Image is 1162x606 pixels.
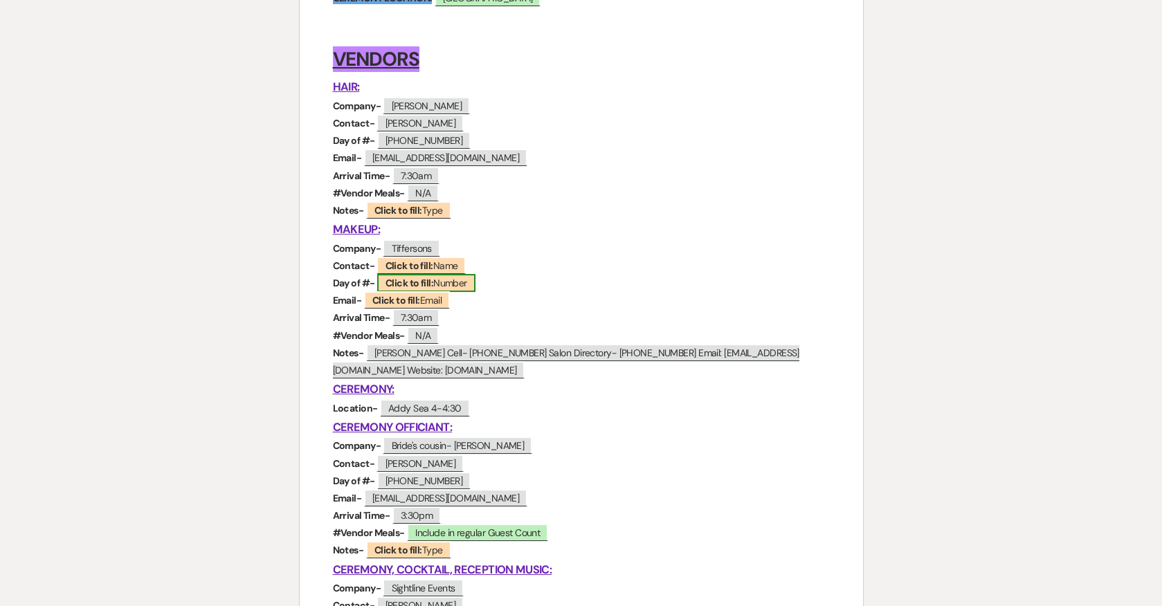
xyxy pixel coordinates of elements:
span: Bride's cousin- [PERSON_NAME] [383,437,532,454]
strong: Day of #- [333,475,375,487]
strong: Email- [333,294,362,306]
span: [PHONE_NUMBER] [377,131,471,149]
span: Include in regular Guest Count [407,524,548,541]
span: N/A [407,184,439,201]
strong: Contact- [333,259,375,272]
strong: Location- [333,402,378,414]
span: [EMAIL_ADDRESS][DOMAIN_NAME] [364,149,527,166]
strong: Email- [333,151,362,164]
strong: Arrival Time- [333,169,390,182]
span: Email [364,291,450,309]
b: Click to fill: [385,259,433,272]
strong: Contact- [333,457,375,470]
span: Sightline Events [383,579,463,596]
span: [PERSON_NAME] [383,97,470,114]
b: Click to fill: [374,544,422,556]
strong: #Vendor Meals- [333,526,405,539]
strong: Company- [333,242,381,255]
strong: Arrival Time- [333,311,390,324]
strong: Day of #- [333,134,375,147]
strong: Email- [333,492,362,504]
strong: Company- [333,439,381,452]
span: Number [377,274,475,292]
u: CEREMONY, COCKTAIL, RECEPTION MUSIC: [333,562,552,577]
strong: Day of #- [333,277,375,289]
strong: Notes- [333,347,364,359]
b: Click to fill: [385,277,433,289]
span: [PERSON_NAME] [376,114,464,131]
span: 3:30pm [392,506,442,524]
strong: Notes- [333,544,364,556]
u: CEREMONY: [333,382,394,396]
u: VENDORS [333,46,419,72]
strong: Company- [333,582,381,594]
span: [EMAIL_ADDRESS][DOMAIN_NAME] [364,489,527,506]
span: [PERSON_NAME] [376,454,464,472]
span: Name [376,257,466,274]
span: Addy Sea 4-4:30 [380,399,470,416]
u: CEREMONY OFFICIANT: [333,420,453,434]
strong: Notes- [333,204,364,217]
b: Click to fill: [372,294,420,306]
span: [PERSON_NAME] Cell- [PHONE_NUMBER] Salon Directory- [PHONE_NUMBER] Email: [EMAIL_ADDRESS][DOMAIN_... [333,344,799,378]
u: HAIR: [333,80,360,94]
strong: Arrival Time- [333,509,390,522]
b: Click to fill: [374,204,422,217]
strong: Contact- [333,117,375,129]
span: N/A [407,327,439,344]
span: 7:30am [392,309,440,326]
span: Type [366,201,451,219]
strong: Company- [333,100,381,112]
span: Type [366,541,451,558]
strong: #Vendor Meals- [333,329,405,342]
span: [PHONE_NUMBER] [377,472,471,489]
u: MAKEUP: [333,222,380,237]
span: Tiffersons [383,239,439,257]
strong: #Vendor Meals- [333,187,405,199]
span: 7:30am [392,167,440,184]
